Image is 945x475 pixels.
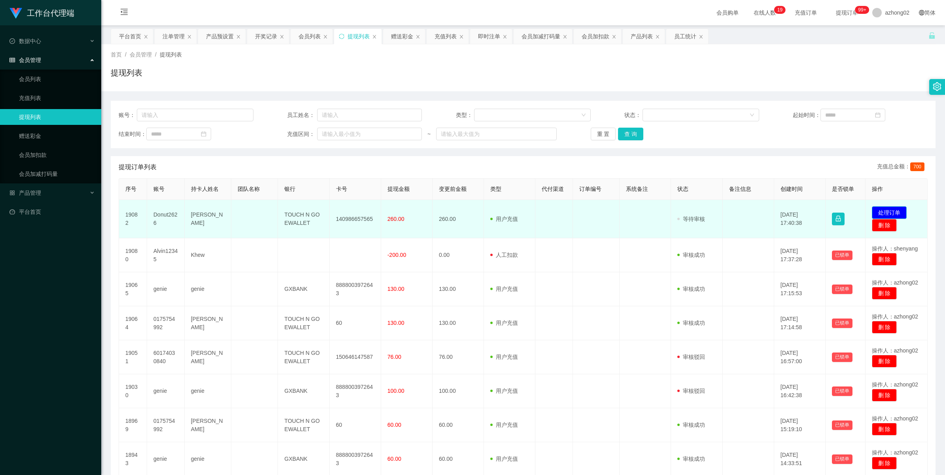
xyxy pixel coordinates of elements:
span: / [125,51,127,58]
i: 图标: close [655,34,660,39]
i: 图标: calendar [201,131,206,137]
span: 变更前金额 [439,186,467,192]
span: 60.00 [387,456,401,462]
span: 提现订单列表 [119,162,157,172]
span: 用户充值 [490,422,518,428]
span: 提现订单 [832,10,862,15]
span: 状态： [624,111,643,119]
td: TOUCH N GO EWALLET [278,340,329,374]
span: 序号 [125,186,136,192]
span: 提现金额 [387,186,410,192]
i: 图标: close [459,34,464,39]
td: TOUCH N GO EWALLET [278,200,329,238]
a: 提现列表 [19,109,95,125]
td: genie [147,374,185,408]
span: 等待审核 [677,216,705,222]
i: 图标: calendar [875,112,881,118]
span: 审核成功 [677,252,705,258]
td: 60 [330,408,381,442]
td: 0.00 [433,238,484,272]
td: 0175754992 [147,408,185,442]
span: / [155,51,157,58]
span: 账号： [119,111,137,119]
span: 代付渠道 [542,186,564,192]
i: 图标: check-circle-o [9,38,15,44]
td: 19051 [119,340,147,374]
button: 已锁单 [832,420,852,430]
div: 充值总金额： [877,162,928,172]
a: 充值列表 [19,90,95,106]
i: 图标: close [323,34,328,39]
p: 1 [777,6,780,14]
td: TOUCH N GO EWALLET [278,306,329,340]
span: 订单编号 [579,186,601,192]
td: GXBANK [278,272,329,306]
i: 图标: setting [933,82,941,91]
i: 图标: down [581,113,586,118]
span: 银行 [284,186,295,192]
td: 19065 [119,272,147,306]
span: 提现列表 [160,51,182,58]
td: 130.00 [433,272,484,306]
i: 图标: close [187,34,192,39]
button: 查 询 [618,128,643,140]
td: 19064 [119,306,147,340]
td: Khew [185,238,231,272]
span: 700 [910,162,924,171]
td: Donut2626 [147,200,185,238]
div: 平台首页 [119,29,141,44]
i: 图标: close [236,34,241,39]
span: 操作人：azhong02 [872,279,919,286]
td: [PERSON_NAME] [185,408,231,442]
i: 图标: table [9,57,15,63]
span: 账号 [153,186,164,192]
span: 持卡人姓名 [191,186,219,192]
div: 会员加减打码量 [522,29,560,44]
td: 8888003972643 [330,272,381,306]
i: 图标: close [144,34,148,39]
span: 首页 [111,51,122,58]
span: 系统备注 [626,186,648,192]
a: 会员加减打码量 [19,166,95,182]
i: 图标: unlock [928,32,936,39]
span: 会员管理 [130,51,152,58]
span: 审核成功 [677,320,705,326]
span: 用户充值 [490,388,518,394]
td: 60 [330,306,381,340]
span: 人工扣款 [490,252,518,258]
td: 60174030840 [147,340,185,374]
span: 操作人：azhong02 [872,313,919,320]
td: genie [185,374,231,408]
i: 图标: close [280,34,284,39]
span: 130.00 [387,286,404,292]
td: 100.00 [433,374,484,408]
td: 18969 [119,408,147,442]
td: 0175754992 [147,306,185,340]
span: 操作人：azhong02 [872,449,919,456]
button: 删 除 [872,423,897,435]
span: 用户充值 [490,286,518,292]
span: 130.00 [387,320,404,326]
button: 重 置 [591,128,616,140]
h1: 提现列表 [111,67,142,79]
button: 已锁单 [832,386,852,396]
td: [PERSON_NAME] [185,340,231,374]
td: [PERSON_NAME] [185,200,231,238]
td: 19080 [119,238,147,272]
a: 会员列表 [19,71,95,87]
span: 用户充值 [490,320,518,326]
span: 会员管理 [9,57,41,63]
span: 员工姓名： [287,111,317,119]
span: -200.00 [387,252,406,258]
input: 请输入 [137,109,253,121]
td: [DATE] 17:40:38 [774,200,826,238]
button: 删 除 [872,287,897,300]
div: 注单管理 [163,29,185,44]
input: 请输入最大值为 [436,128,557,140]
button: 删 除 [872,457,897,469]
td: 19082 [119,200,147,238]
button: 删 除 [872,219,897,232]
button: 已锁单 [832,251,852,260]
sup: 1024 [855,6,869,14]
td: 60.00 [433,408,484,442]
